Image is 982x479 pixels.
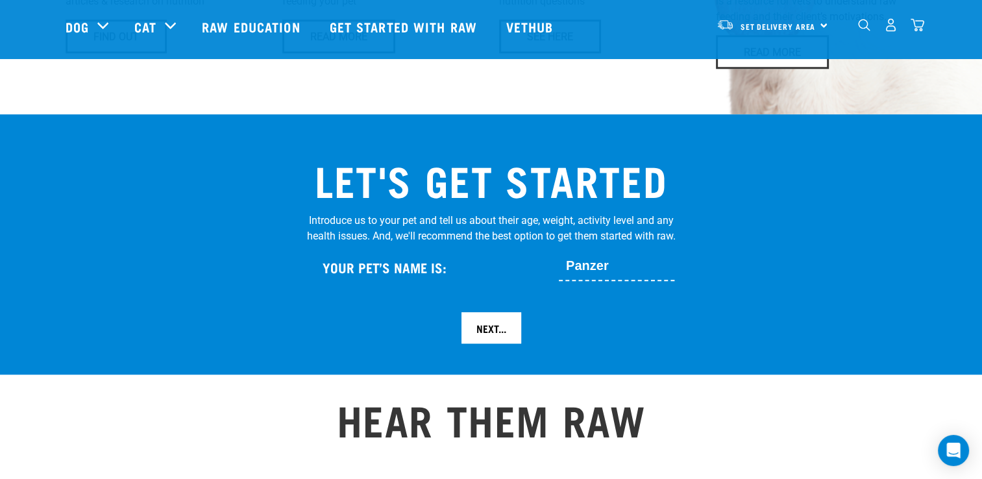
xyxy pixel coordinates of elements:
[717,19,734,31] img: van-moving.png
[134,17,156,36] a: Cat
[189,1,316,53] a: Raw Education
[461,312,521,343] input: Next...
[493,1,570,53] a: Vethub
[938,435,969,466] div: Open Intercom Messenger
[911,18,924,32] img: home-icon@2x.png
[307,213,676,244] p: Introduce us to your pet and tell us about their age, weight, activity level and any health issue...
[858,19,870,31] img: home-icon-1@2x.png
[66,395,917,442] h2: HEAR THEM RAW
[307,156,676,203] h2: LET'S GET STARTED
[884,18,898,32] img: user.png
[741,24,816,29] span: Set Delivery Area
[317,1,493,53] a: Get started with Raw
[66,17,89,36] a: Dog
[323,260,447,275] h4: Your Pet’s name is:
